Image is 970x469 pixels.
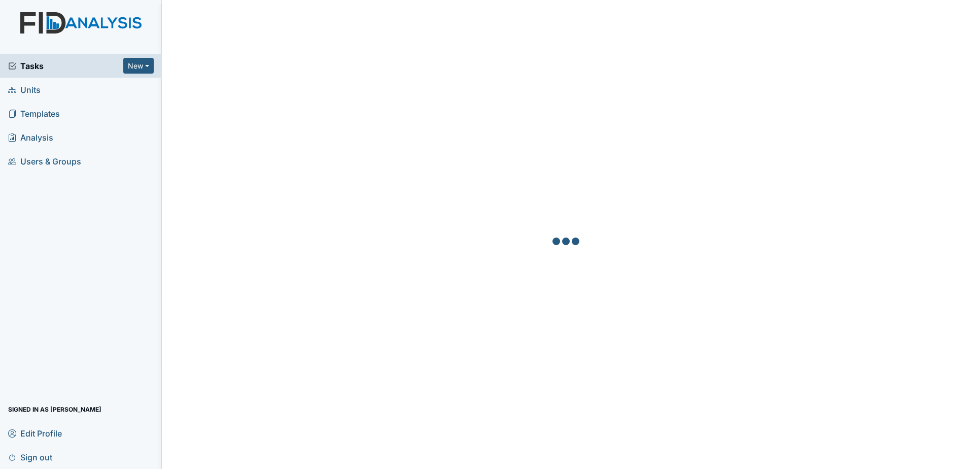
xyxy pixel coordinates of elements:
[8,401,101,417] span: Signed in as [PERSON_NAME]
[8,153,81,169] span: Users & Groups
[8,60,123,72] a: Tasks
[123,58,154,74] button: New
[8,449,52,465] span: Sign out
[8,106,60,121] span: Templates
[8,129,53,145] span: Analysis
[8,82,41,97] span: Units
[8,425,62,441] span: Edit Profile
